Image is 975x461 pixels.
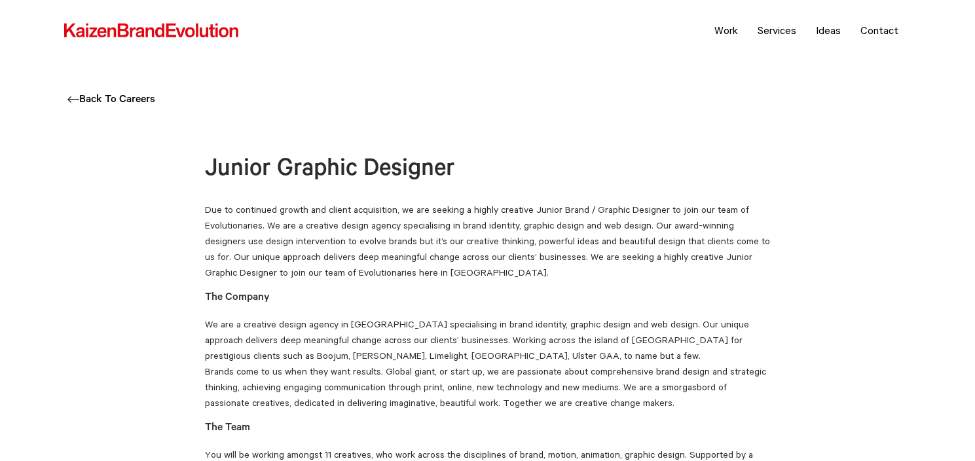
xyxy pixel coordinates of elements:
[806,14,851,46] a: Ideas
[205,202,770,280] p: Due to continued growth and client acquisition, we are seeking a highly creative Junior Brand / G...
[205,157,770,185] h1: Junior Graphic Designer
[748,14,806,46] a: Services
[67,94,155,106] a: Back To Careers
[205,292,270,304] strong: The Company
[851,14,908,46] a: Contact
[205,280,770,363] p: We are a creative design agency in [GEOGRAPHIC_DATA] specialising in brand identity, graphic desi...
[63,22,240,39] img: kbe_logo_new.svg
[205,422,250,434] strong: The Team
[205,363,770,411] p: Brands come to us when they want results. Global giant, or start up, we are passionate about comp...
[705,14,748,46] a: Work
[67,96,79,103] img: arrow-back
